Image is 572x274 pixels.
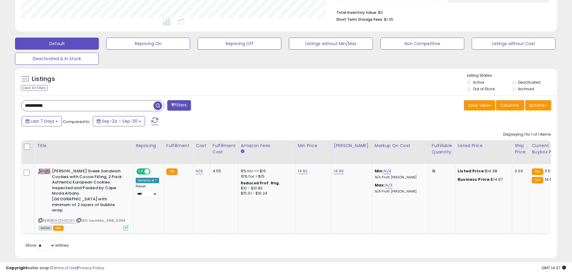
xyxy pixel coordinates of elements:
div: 18 [432,168,450,174]
b: Short Term Storage Fees: [336,17,383,22]
span: Columns [500,102,519,108]
button: Listings without Cost [472,38,555,50]
li: $0 [336,8,546,16]
strong: Copyright [6,265,28,271]
button: Deactivated & In Stock [15,53,99,65]
a: 14.99 [334,168,344,174]
div: 8% for <= $15 [241,168,291,174]
div: 4.55 [213,168,234,174]
div: Preset: [136,184,159,198]
button: Filters [167,100,191,111]
div: Fulfillable Quantity [432,143,452,155]
label: Archived [518,86,534,91]
button: Listings without Min/Max [289,38,373,50]
span: Sep-24 - Sep-30 [102,118,138,124]
b: Total Inventory Value: [336,10,377,15]
b: [PERSON_NAME] Greek Sandwich Cookies with Cocoa Filling, 2 Pack. Authentic European Cookies. Insp... [52,168,125,215]
button: Columns [496,100,524,110]
span: | SKU: Loumidis_3.88_0094 [76,218,125,223]
button: Sep-24 - Sep-30 [93,116,145,126]
a: N/A [385,182,392,188]
div: $14.98 [458,168,507,174]
button: Non Competitive [380,38,464,50]
div: Title [37,143,131,149]
span: OFF [150,169,159,174]
b: Min: [375,168,384,174]
span: 2025-10-8 14:37 GMT [542,265,566,271]
button: Last 7 Days [22,116,62,126]
small: Amazon Fees. [241,149,244,154]
small: FBA [532,177,543,183]
a: Terms of Use [51,265,77,271]
div: Repricing [136,143,161,149]
a: 14.92 [298,168,308,174]
div: ASIN: [38,168,129,230]
label: Active [473,80,484,85]
div: Listed Price [458,143,510,149]
p: N/A Profit [PERSON_NAME] [375,175,425,180]
div: Amazon AI * [136,178,159,183]
div: [PERSON_NAME] [334,143,370,149]
div: Clear All Filters [21,85,48,91]
a: N/A [196,168,203,174]
span: FBA [53,226,63,231]
div: $14.97 [458,177,507,182]
span: Compared to: [63,119,90,125]
div: Fulfillment [166,143,191,149]
label: Deactivated [518,80,540,85]
span: Last 7 Days [31,118,54,124]
button: Repricing Off [198,38,281,50]
div: 0.00 [515,168,525,174]
b: Listed Price: [458,168,485,174]
div: $15.01 - $16.24 [241,191,291,196]
div: Displaying 1 to 1 of 1 items [503,132,551,137]
b: Business Price: [458,177,491,182]
label: Out of Stock [473,86,495,91]
small: FBA [166,168,177,175]
p: N/A Profit [PERSON_NAME] [375,189,425,194]
b: Reduced Prof. Rng. [241,180,280,186]
button: Repricing On [106,38,190,50]
img: 51QLg1wS6RL._SL40_.jpg [38,168,50,174]
p: Listing States: [467,73,557,79]
span: $1.35 [384,17,393,22]
div: Amazon Fees [241,143,293,149]
button: Actions [525,100,551,110]
b: Max: [375,182,385,188]
th: The percentage added to the cost of goods (COGS) that forms the calculator for Min & Max prices. [372,140,429,164]
span: ON [137,169,144,174]
div: 15% for > $15 [241,174,291,179]
span: Show: entries [26,242,69,248]
div: Markup on Cost [375,143,427,149]
a: B09DDHSCWV [51,218,75,223]
div: Cost [196,143,207,149]
div: seller snap | | [6,265,104,271]
span: 11.5 [545,168,551,174]
h5: Listings [32,75,55,83]
button: Default [15,38,99,50]
div: Ship Price [515,143,527,155]
span: All listings currently available for purchase on Amazon [38,226,52,231]
a: N/A [383,168,391,174]
div: Min Price [298,143,329,149]
div: $10 - $10.83 [241,186,291,191]
button: Save View [464,100,495,110]
a: Privacy Policy [78,265,104,271]
span: 14.98 [545,177,555,182]
small: FBA [532,168,543,175]
div: Fulfillment Cost [213,143,236,155]
div: Current Buybox Price [532,143,563,155]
